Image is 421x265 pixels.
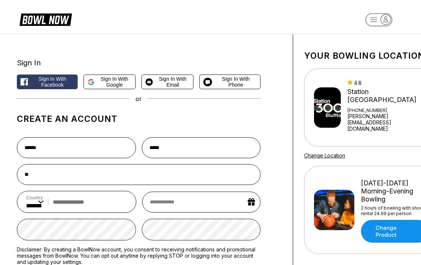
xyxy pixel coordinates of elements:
[17,58,261,67] div: Sign In
[156,76,189,88] span: Sign in with Email
[31,76,74,88] span: Sign in with Facebook
[97,76,132,88] span: Sign in with Google
[304,152,345,159] a: Change Location
[17,75,78,89] button: Sign in with Facebook
[26,195,44,200] label: Country
[17,246,261,265] label: Disclaimer: By creating a BowlNow account, you consent to receiving notifications and promotional...
[314,190,354,230] img: Friday-Sunday Morning-Evening Bowling
[141,75,193,89] button: Sign in with Email
[84,75,136,89] button: Sign in with Google
[17,95,261,102] div: or
[215,76,256,88] span: Sign in with Phone
[314,87,341,128] img: Station 300 Bluffton
[199,75,261,89] button: Sign in with Phone
[17,114,261,124] h1: Create an account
